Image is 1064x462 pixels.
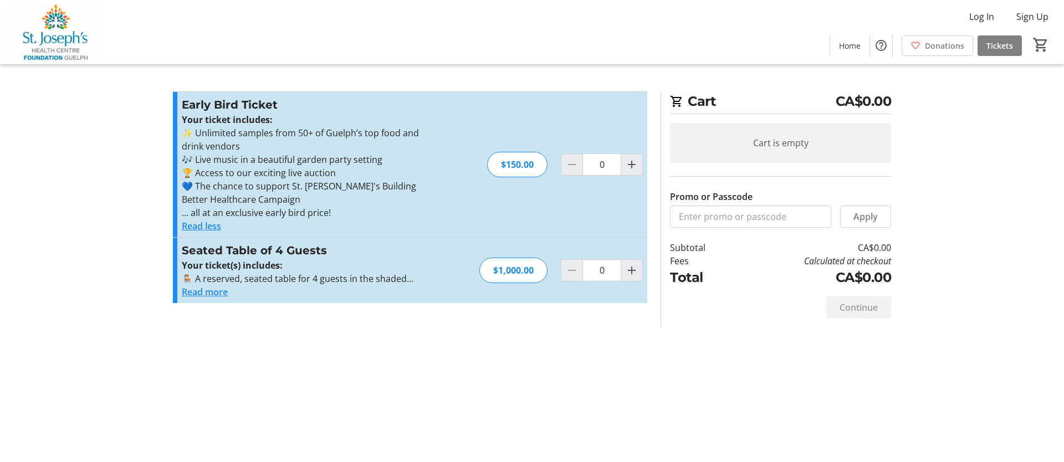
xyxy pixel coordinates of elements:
[182,259,283,271] strong: Your ticket(s) includes:
[839,40,861,52] span: Home
[853,210,878,223] span: Apply
[487,152,548,177] div: $150.00
[986,40,1013,52] span: Tickets
[670,123,891,163] div: Cart is empty
[182,219,221,233] button: Read less
[621,154,642,175] button: Increment by one
[902,35,973,56] a: Donations
[670,206,831,228] input: Enter promo or passcode
[960,8,1003,25] button: Log In
[182,206,424,219] p: … all at an exclusive early bird price!
[479,258,548,283] div: $1,000.00
[1016,10,1048,23] span: Sign Up
[670,91,891,114] h2: Cart
[582,259,621,281] input: Seated Table of 4 Guests Quantity
[182,285,228,299] button: Read more
[582,153,621,176] input: Early Bird Ticket Quantity
[182,96,424,113] h3: Early Bird Ticket
[830,35,869,56] a: Home
[734,254,891,268] td: Calculated at checkout
[840,206,891,228] button: Apply
[1007,8,1057,25] button: Sign Up
[670,268,734,288] td: Total
[182,179,424,206] p: 💙 The chance to support St. [PERSON_NAME]'s Building Better Healthcare Campaign
[670,190,753,203] label: Promo or Passcode
[182,272,424,285] p: 🪑 A reserved, seated table for 4 guests in the shaded courtyard
[925,40,964,52] span: Donations
[182,114,273,126] strong: Your ticket includes:
[621,260,642,281] button: Increment by one
[734,268,891,288] td: CA$0.00
[836,91,892,111] span: CA$0.00
[670,241,734,254] td: Subtotal
[1031,35,1051,55] button: Cart
[870,34,892,57] button: Help
[7,4,105,60] img: St. Joseph's Health Centre Foundation Guelph's Logo
[978,35,1022,56] a: Tickets
[734,241,891,254] td: CA$0.00
[182,242,424,259] h3: Seated Table of 4 Guests
[969,10,994,23] span: Log In
[670,254,734,268] td: Fees
[182,126,424,153] p: ✨ Unlimited samples from 50+ of Guelph’s top food and drink vendors
[182,153,424,166] p: 🎶 Live music in a beautiful garden party setting
[182,166,424,179] p: 🏆 Access to our exciting live auction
